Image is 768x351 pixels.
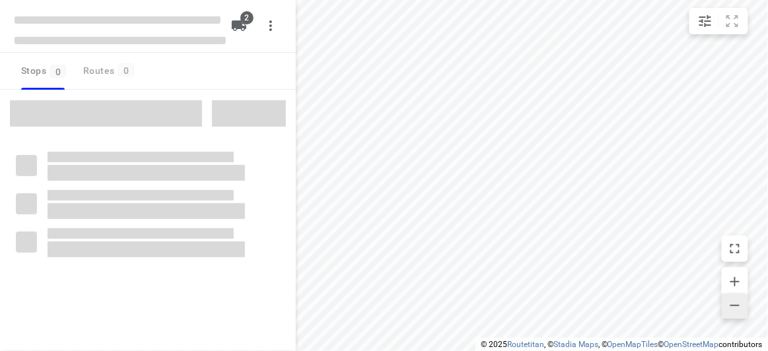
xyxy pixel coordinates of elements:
[664,340,719,349] a: OpenStreetMap
[507,340,544,349] a: Routetitan
[481,340,763,349] li: © 2025 , © , © © contributors
[692,8,718,34] button: Map settings
[689,8,748,34] div: small contained button group
[608,340,658,349] a: OpenMapTiles
[553,340,598,349] a: Stadia Maps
